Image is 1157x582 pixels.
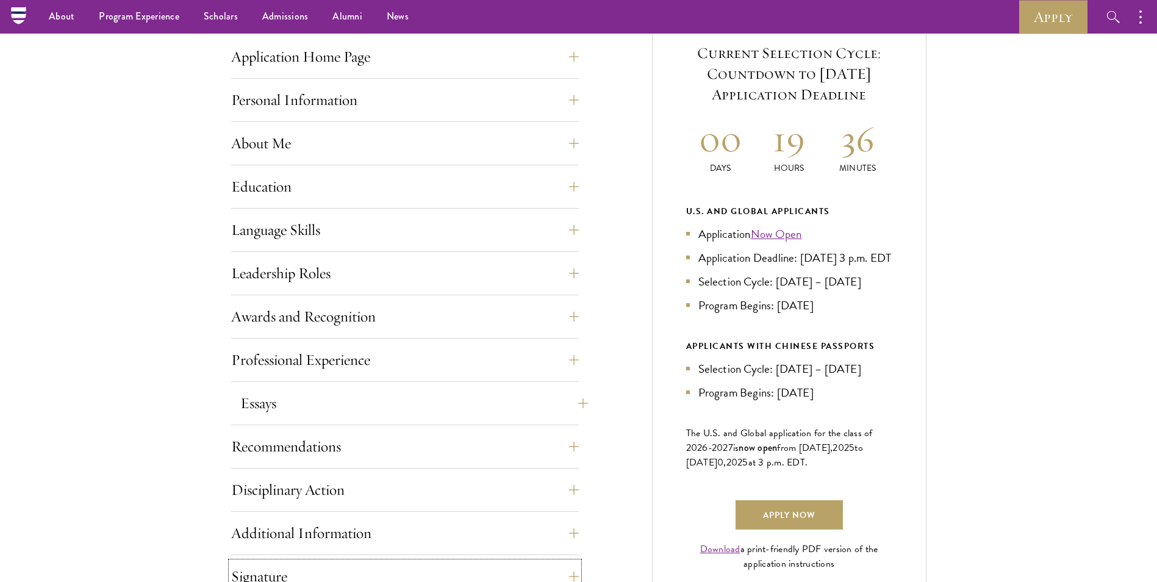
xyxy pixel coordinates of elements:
[748,455,808,470] span: at 3 p.m. EDT.
[833,440,849,455] span: 202
[717,455,723,470] span: 0
[686,339,892,354] div: APPLICANTS WITH CHINESE PASSPORTS
[726,455,743,470] span: 202
[777,440,833,455] span: from [DATE],
[736,500,843,530] a: Apply Now
[849,440,854,455] span: 5
[733,440,739,455] span: is
[686,273,892,290] li: Selection Cycle: [DATE] – [DATE]
[686,384,892,401] li: Program Begins: [DATE]
[686,360,892,378] li: Selection Cycle: [DATE] – [DATE]
[728,440,733,455] span: 7
[754,162,823,174] p: Hours
[231,172,579,201] button: Education
[686,116,755,162] h2: 00
[742,455,748,470] span: 5
[231,519,579,548] button: Additional Information
[686,426,873,455] span: The U.S. and Global application for the class of 202
[751,225,802,243] a: Now Open
[686,440,863,470] span: to [DATE]
[240,389,588,418] button: Essays
[700,542,740,556] a: Download
[823,162,892,174] p: Minutes
[686,162,755,174] p: Days
[686,542,892,571] div: a print-friendly PDF version of the application instructions
[686,204,892,219] div: U.S. and Global Applicants
[231,215,579,245] button: Language Skills
[702,440,707,455] span: 6
[754,116,823,162] h2: 19
[686,296,892,314] li: Program Begins: [DATE]
[231,259,579,288] button: Leadership Roles
[723,455,726,470] span: ,
[686,225,892,243] li: Application
[231,432,579,461] button: Recommendations
[231,302,579,331] button: Awards and Recognition
[686,43,892,105] h5: Current Selection Cycle: Countdown to [DATE] Application Deadline
[708,440,728,455] span: -202
[231,345,579,375] button: Professional Experience
[231,42,579,71] button: Application Home Page
[231,475,579,505] button: Disciplinary Action
[686,249,892,267] li: Application Deadline: [DATE] 3 p.m. EDT
[231,85,579,115] button: Personal Information
[231,129,579,158] button: About Me
[823,116,892,162] h2: 36
[739,440,777,454] span: now open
